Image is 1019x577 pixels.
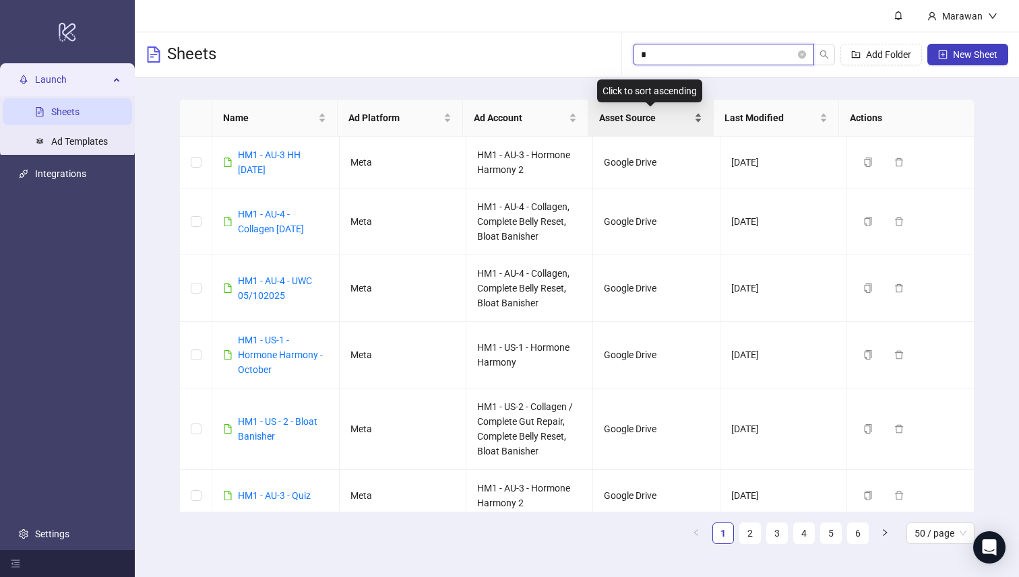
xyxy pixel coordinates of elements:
[915,523,966,543] span: 50 / page
[340,322,466,388] td: Meta
[720,137,847,189] td: [DATE]
[720,322,847,388] td: [DATE]
[851,50,861,59] span: folder-add
[937,9,988,24] div: Marawan
[906,522,975,544] div: Page Size
[874,522,896,544] button: right
[894,283,904,293] span: delete
[767,523,787,543] a: 3
[593,137,720,189] td: Google Drive
[599,110,691,125] span: Asset Source
[953,49,997,60] span: New Sheet
[894,350,904,360] span: delete
[794,523,814,543] a: 4
[874,522,896,544] li: Next Page
[866,49,911,60] span: Add Folder
[466,388,593,470] td: HM1 - US-2 - Collagen / Complete Gut Repair, Complete Belly Reset, Bloat Banisher
[593,470,720,522] td: Google Drive
[988,11,997,21] span: down
[712,522,734,544] li: 1
[238,335,323,375] a: HM1 - US-1 - Hormone Harmony - October
[724,110,817,125] span: Last Modified
[720,189,847,255] td: [DATE]
[863,217,873,226] span: copy
[474,110,566,125] span: Ad Account
[167,44,216,65] h3: Sheets
[839,100,964,137] th: Actions
[847,522,869,544] li: 6
[463,100,588,137] th: Ad Account
[340,255,466,322] td: Meta
[766,522,788,544] li: 3
[51,107,80,118] a: Sheets
[593,322,720,388] td: Google Drive
[739,522,761,544] li: 2
[238,209,304,234] a: HM1 - AU-4 - Collagen [DATE]
[798,50,806,59] button: close-circle
[593,255,720,322] td: Google Drive
[894,158,904,167] span: delete
[223,424,233,434] span: file
[238,275,312,301] a: HM1 - AU-4 - UWC 05/102025
[466,137,593,189] td: HM1 - AU-3 - Hormone Harmony 2
[820,50,829,59] span: search
[692,529,700,537] span: left
[863,350,873,360] span: copy
[223,217,233,226] span: file
[223,350,233,360] span: file
[597,79,702,102] div: Click to sort ascending
[714,100,839,137] th: Last Modified
[840,44,922,65] button: Add Folder
[593,388,720,470] td: Google Drive
[223,110,315,125] span: Name
[685,522,707,544] li: Previous Page
[894,11,903,20] span: bell
[740,523,760,543] a: 2
[35,67,109,94] span: Launch
[863,424,873,434] span: copy
[223,158,233,167] span: file
[685,522,707,544] button: left
[348,110,441,125] span: Ad Platform
[821,523,841,543] a: 5
[938,50,948,59] span: plus-square
[894,491,904,500] span: delete
[466,189,593,255] td: HM1 - AU-4 - Collagen, Complete Belly Reset, Bloat Banisher
[338,100,463,137] th: Ad Platform
[881,529,889,537] span: right
[35,529,69,539] a: Settings
[340,137,466,189] td: Meta
[863,283,873,293] span: copy
[713,523,733,543] a: 1
[223,491,233,500] span: file
[51,137,108,147] a: Ad Templates
[340,189,466,255] td: Meta
[340,388,466,470] td: Meta
[863,158,873,167] span: copy
[11,559,20,568] span: menu-fold
[593,189,720,255] td: Google Drive
[35,169,86,180] a: Integrations
[466,322,593,388] td: HM1 - US-1 - Hormone Harmony
[588,100,714,137] th: Asset Source
[720,470,847,522] td: [DATE]
[894,217,904,226] span: delete
[238,149,301,175] a: HM1 - AU-3 HH [DATE]
[894,424,904,434] span: delete
[223,283,233,293] span: file
[238,490,311,501] a: HM1 - AU-3 - Quiz
[466,470,593,522] td: HM1 - AU-3 - Hormone Harmony 2
[927,44,1008,65] button: New Sheet
[720,388,847,470] td: [DATE]
[793,522,815,544] li: 4
[238,416,317,442] a: HM1 - US - 2 - Bloat Banisher
[466,255,593,322] td: HM1 - AU-4 - Collagen, Complete Belly Reset, Bloat Banisher
[720,255,847,322] td: [DATE]
[340,470,466,522] td: Meta
[212,100,338,137] th: Name
[973,531,1006,564] div: Open Intercom Messenger
[146,46,162,63] span: file-text
[19,75,28,85] span: rocket
[863,491,873,500] span: copy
